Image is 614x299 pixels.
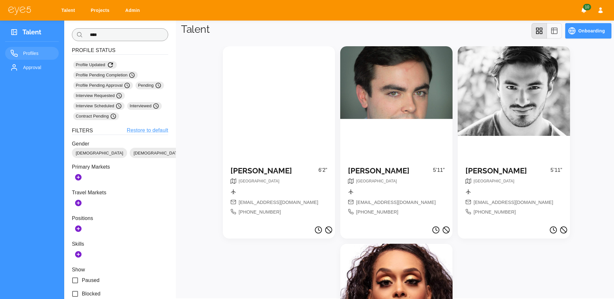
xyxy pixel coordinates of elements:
[76,82,130,89] span: Profile Pending Approval
[583,4,591,10] span: 10
[130,103,159,109] span: Interviewed
[76,72,135,78] span: Profile Pending Completion
[73,112,119,120] div: Contract Pending
[82,290,100,298] span: Blocked
[239,179,280,183] span: [GEOGRAPHIC_DATA]
[356,178,397,186] nav: breadcrumb
[5,47,59,60] a: Profiles
[356,209,399,216] span: [PHONE_NUMBER]
[230,166,319,176] h5: [PERSON_NAME]
[72,248,85,261] button: Add Skills
[76,113,117,119] span: Contract Pending
[72,171,85,184] button: Add Markets
[433,166,445,178] p: 5’11”
[127,127,168,135] a: Restore to default
[72,163,168,171] p: Primary Markets
[550,166,562,178] p: 5’11”
[130,150,185,156] span: [DEMOGRAPHIC_DATA]
[23,64,54,71] span: Approval
[72,215,168,222] p: Positions
[578,4,590,16] button: Notifications
[73,61,117,69] div: Profile Updated
[76,103,122,109] span: Interview Scheduled
[532,23,562,39] div: view
[22,28,41,38] h3: Talent
[348,166,433,176] h5: [PERSON_NAME]
[356,199,436,206] span: [EMAIL_ADDRESS][DOMAIN_NAME]
[138,82,161,89] span: Pending
[458,46,570,224] a: [PERSON_NAME]5’11”breadcrumb[EMAIL_ADDRESS][DOMAIN_NAME][PHONE_NUMBER]
[57,4,82,16] a: Talent
[340,46,453,224] a: [PERSON_NAME]5’11”breadcrumb[EMAIL_ADDRESS][DOMAIN_NAME][PHONE_NUMBER]
[73,82,133,89] div: Profile Pending Approval
[474,178,515,186] nav: breadcrumb
[465,166,551,176] h5: [PERSON_NAME]
[72,46,168,55] h6: Profile Status
[239,199,318,206] span: [EMAIL_ADDRESS][DOMAIN_NAME]
[239,178,280,186] nav: breadcrumb
[5,61,59,74] a: Approval
[72,189,168,197] p: Travel Markets
[72,127,93,135] h6: Filters
[72,140,168,148] p: Gender
[356,179,397,183] span: [GEOGRAPHIC_DATA]
[8,6,31,15] img: eye5
[72,197,85,209] button: Add Secondary Markets
[72,150,127,156] span: [DEMOGRAPHIC_DATA]
[73,92,125,100] div: Interview Requested
[73,71,138,79] div: Profile Pending Completion
[318,166,327,178] p: 6’2”
[181,23,210,35] h1: Talent
[474,199,553,206] span: [EMAIL_ADDRESS][DOMAIN_NAME]
[87,4,116,16] a: Projects
[76,61,114,69] span: Profile Updated
[82,277,99,284] span: Paused
[135,82,164,89] div: Pending
[73,102,125,110] div: Interview Scheduled
[130,148,185,158] div: [DEMOGRAPHIC_DATA]
[127,102,162,110] div: Interviewed
[532,23,547,39] button: grid
[474,209,516,216] span: [PHONE_NUMBER]
[72,240,168,248] p: Skills
[565,23,611,39] button: Onboarding
[72,148,127,158] div: [DEMOGRAPHIC_DATA]
[23,49,54,57] span: Profiles
[223,46,335,224] a: [PERSON_NAME]6’2”breadcrumb[EMAIL_ADDRESS][DOMAIN_NAME][PHONE_NUMBER]
[121,4,146,16] a: Admin
[72,266,168,274] p: Show
[72,222,85,235] button: Add Positions
[76,92,122,99] span: Interview Requested
[547,23,562,39] button: table
[474,179,515,183] span: [GEOGRAPHIC_DATA]
[239,209,281,216] span: [PHONE_NUMBER]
